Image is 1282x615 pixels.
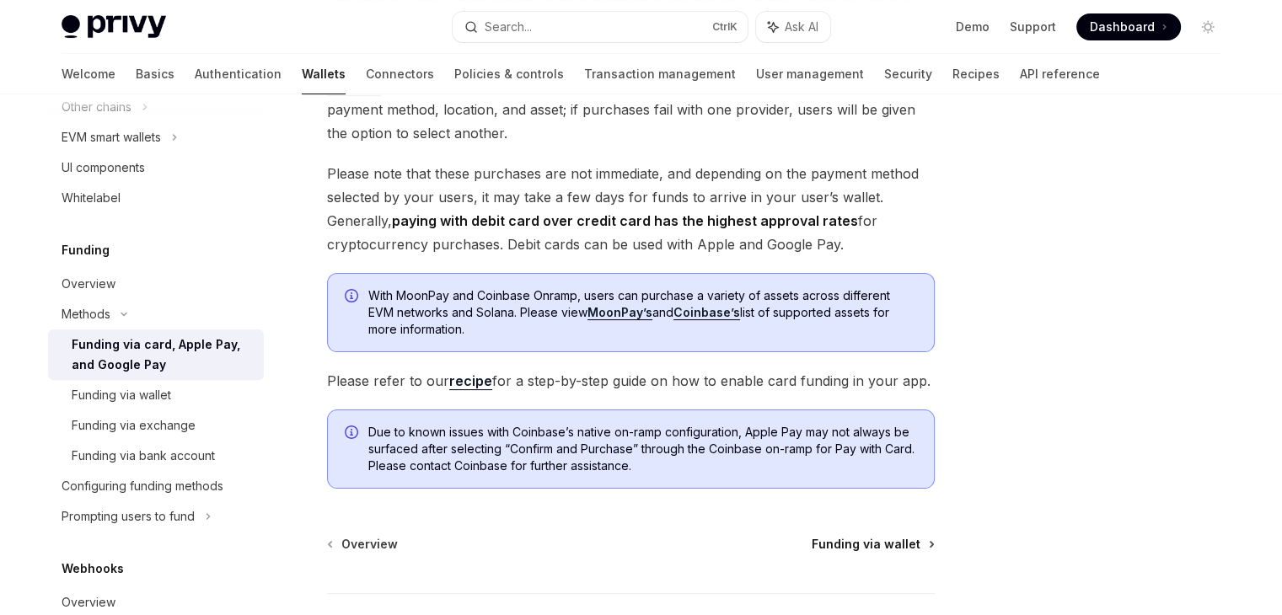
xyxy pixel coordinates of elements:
button: Ask AI [756,12,830,42]
a: Recipes [952,54,1000,94]
span: Dashboard [1090,19,1155,35]
a: MoonPay’s [587,305,652,320]
a: Transaction management [584,54,736,94]
a: Welcome [62,54,115,94]
a: Basics [136,54,174,94]
a: User management [756,54,864,94]
a: Funding via card, Apple Pay, and Google Pay [48,329,264,380]
button: Search...CtrlK [453,12,748,42]
div: Funding via exchange [72,415,196,436]
a: Coinbase’s [673,305,740,320]
span: Due to known issues with Coinbase’s native on-ramp configuration, Apple Pay may not always be sur... [368,424,917,474]
div: Search... [485,17,532,37]
a: Connectors [366,54,434,94]
div: Overview [62,274,115,294]
span: With MoonPay and Coinbase Onramp, users can purchase a variety of assets across different EVM net... [368,287,917,338]
span: Overview [341,536,398,553]
div: Whitelabel [62,188,121,208]
span: Ask AI [785,19,818,35]
div: Overview [62,592,115,612]
div: EVM smart wallets [62,127,161,147]
div: Methods [62,304,110,324]
a: UI components [48,152,264,183]
a: Support [1010,19,1056,35]
span: Please note that these purchases are not immediate, and depending on the payment method selected ... [327,162,935,256]
h5: Webhooks [62,559,124,579]
a: recipe [449,372,492,390]
div: Funding via card, Apple Pay, and Google Pay [72,334,254,375]
a: Dashboard [1076,13,1181,40]
div: Funding via bank account [72,446,215,466]
button: Toggle dark mode [1194,13,1221,40]
span: Please refer to our for a step-by-step guide on how to enable card funding in your app. [327,369,935,393]
a: Funding via wallet [48,380,264,410]
span: Privy facilitates card purchases through onramp providers like MoonPay or embedded within your ap... [327,51,935,145]
a: Security [884,54,932,94]
a: Overview [48,269,264,299]
div: Prompting users to fund [62,506,195,527]
a: API reference [1020,54,1100,94]
div: Configuring funding methods [62,476,223,496]
strong: paying with debit card over credit card has the highest approval rates [392,212,858,229]
img: light logo [62,15,166,39]
a: Funding via exchange [48,410,264,441]
a: Policies & controls [454,54,564,94]
a: Authentication [195,54,282,94]
div: Funding via wallet [72,385,171,405]
span: Funding via wallet [812,536,920,553]
a: Funding via wallet [812,536,933,553]
a: Configuring funding methods [48,471,264,501]
a: Wallets [302,54,346,94]
a: Whitelabel [48,183,264,213]
svg: Info [345,289,362,306]
svg: Info [345,425,362,442]
h5: Funding [62,240,110,260]
span: Ctrl K [712,20,738,34]
a: Demo [956,19,990,35]
div: UI components [62,158,145,178]
a: Overview [329,536,398,553]
a: Funding via bank account [48,441,264,471]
